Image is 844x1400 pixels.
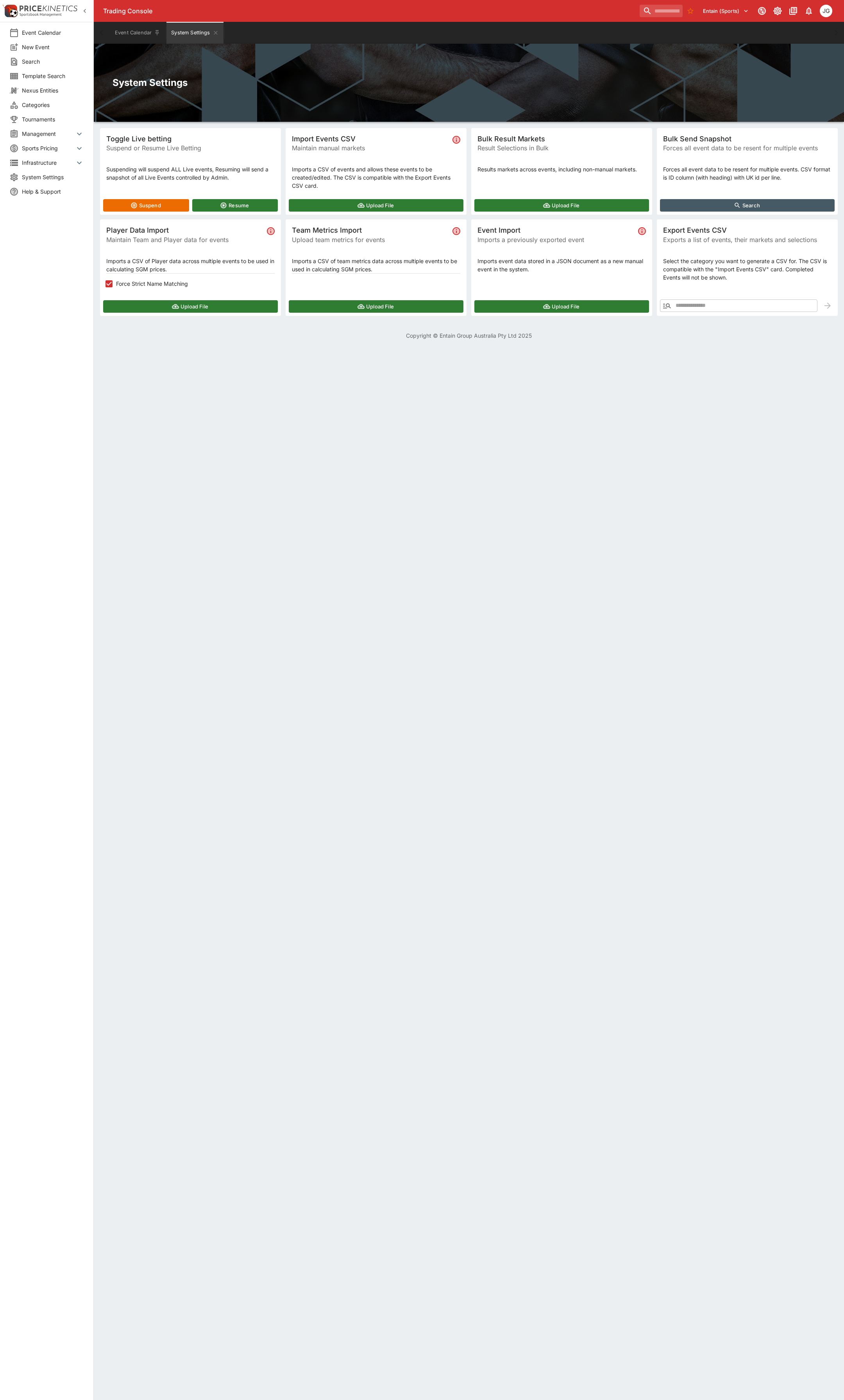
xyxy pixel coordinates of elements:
[113,77,825,89] h2: System Settings
[106,235,264,244] span: Maintain Team and Player data for events
[192,199,278,212] button: Resume
[663,165,831,182] p: Forces all event data to be resent for multiple events. CSV format is ID column (with heading) wi...
[116,280,188,288] span: Force Strict Name Matching
[477,257,646,273] p: Imports event data stored in a JSON document as a new manual event in the system.
[22,159,75,167] span: Infrastructure
[292,134,449,143] span: Import Events CSV
[22,101,84,109] span: Categories
[771,4,785,18] button: Toggle light/dark mode
[292,165,460,190] p: Imports a CSV of events and allows these events to be created/edited. The CSV is compatible with ...
[106,134,275,143] span: Toggle Live betting
[106,226,264,235] span: Player Data Import
[663,226,831,235] span: Export Events CSV
[22,43,84,51] span: New Event
[22,187,84,196] span: Help & Support
[817,2,835,20] button: James Gordon
[22,86,84,94] span: Nexus Entities
[106,257,275,273] p: Imports a CSV of Player data across multiple events to be used in calculating SGM prices.
[2,3,18,19] img: PriceKinetics Logo
[474,199,649,212] button: Upload File
[103,199,189,212] button: Suspend
[698,5,753,17] button: Select Tenant
[474,300,649,313] button: Upload File
[640,5,683,17] input: search
[292,257,460,273] p: Imports a CSV of team metrics data across multiple events to be used in calculating SGM prices.
[22,57,84,66] span: Search
[289,199,463,212] button: Upload File
[786,4,800,18] button: Documentation
[292,235,449,244] span: Upload team metrics for events
[802,4,816,18] button: Notifications
[110,22,165,44] button: Event Calendar
[22,28,84,37] span: Event Calendar
[22,130,75,138] span: Management
[663,143,831,153] span: Forces all event data to be resent for multiple events
[106,165,275,182] p: Suspending will suspend ALL Live events, Resuming will send a snapshot of all Live Events control...
[20,13,62,16] img: Sportsbook Management
[103,300,278,313] button: Upload File
[292,226,449,235] span: Team Metrics Import
[22,72,84,80] span: Template Search
[22,115,84,123] span: Tournaments
[663,235,831,244] span: Exports a list of events, their markets and selections
[684,5,697,17] button: No Bookmarks
[103,7,637,15] div: Trading Console
[663,257,831,281] p: Select the category you want to generate a CSV for. The CSV is compatible with the "Import Events...
[20,5,77,11] img: PriceKinetics
[22,173,84,181] span: System Settings
[106,143,275,153] span: Suspend or Resume Live Betting
[289,300,463,313] button: Upload File
[292,143,449,153] span: Maintain manual markets
[477,134,646,143] span: Bulk Result Markets
[663,134,831,143] span: Bulk Send Snapshot
[477,165,646,173] p: Results markets across events, including non-manual markets.
[660,199,835,212] button: Search
[166,22,223,44] button: System Settings
[477,226,635,235] span: Event Import
[94,331,844,340] p: Copyright © Entain Group Australia Pty Ltd 2025
[22,144,75,152] span: Sports Pricing
[755,4,769,18] button: Connected to PK
[477,143,646,153] span: Result Selections in Bulk
[477,235,635,244] span: Imports a previously exported event
[820,5,832,17] div: James Gordon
